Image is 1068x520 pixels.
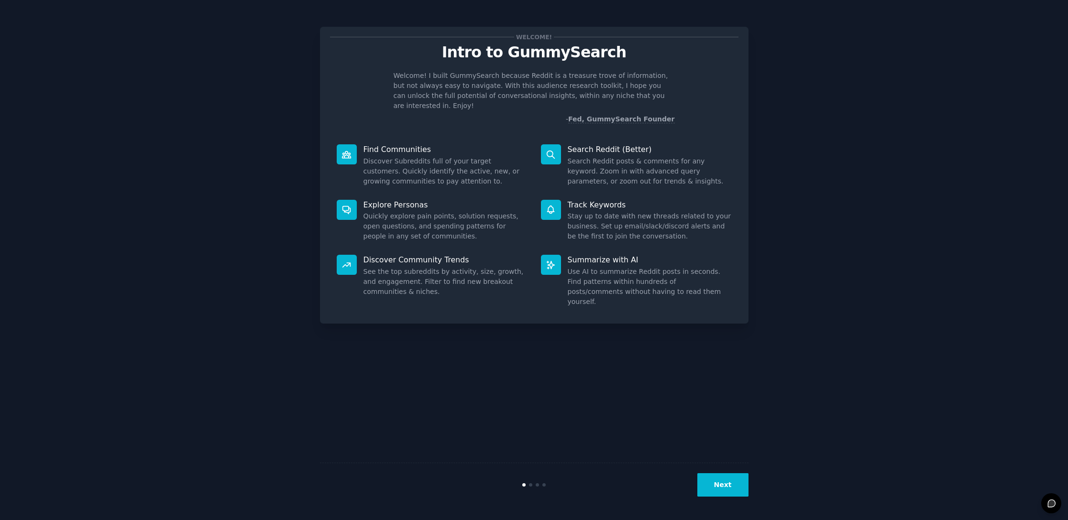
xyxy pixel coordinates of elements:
[568,267,732,307] dd: Use AI to summarize Reddit posts in seconds. Find patterns within hundreds of posts/comments with...
[697,473,749,497] button: Next
[568,144,732,154] p: Search Reddit (Better)
[363,255,528,265] p: Discover Community Trends
[363,156,528,186] dd: Discover Subreddits full of your target customers. Quickly identify the active, new, or growing c...
[330,44,738,61] p: Intro to GummySearch
[568,211,732,241] dd: Stay up to date with new threads related to your business. Set up email/slack/discord alerts and ...
[568,255,732,265] p: Summarize with AI
[394,71,675,111] p: Welcome! I built GummySearch because Reddit is a treasure trove of information, but not always ea...
[568,200,732,210] p: Track Keywords
[363,211,528,241] dd: Quickly explore pain points, solution requests, open questions, and spending patterns for people ...
[363,200,528,210] p: Explore Personas
[568,156,732,186] dd: Search Reddit posts & comments for any keyword. Zoom in with advanced query parameters, or zoom o...
[566,114,675,124] div: -
[568,115,675,123] a: Fed, GummySearch Founder
[363,267,528,297] dd: See the top subreddits by activity, size, growth, and engagement. Filter to find new breakout com...
[514,32,553,42] span: Welcome!
[363,144,528,154] p: Find Communities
